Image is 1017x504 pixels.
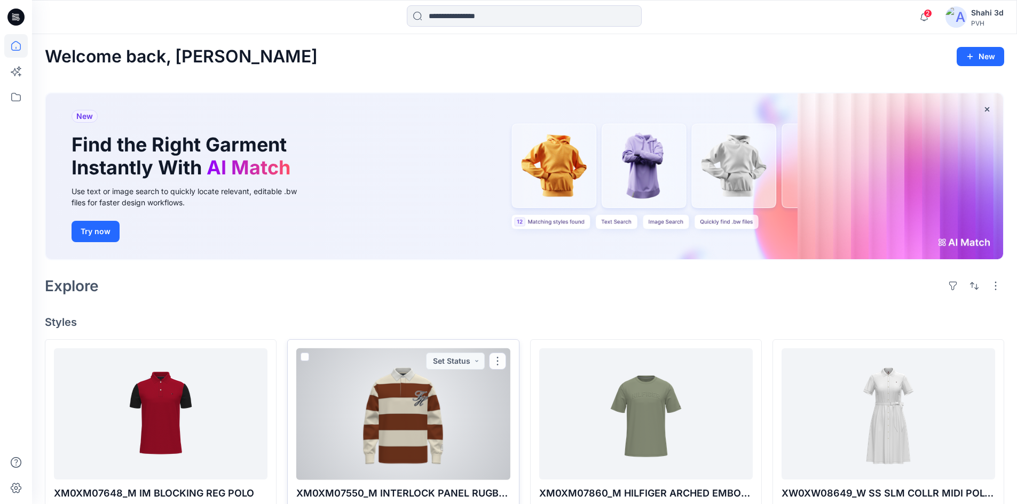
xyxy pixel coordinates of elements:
[924,9,932,18] span: 2
[72,186,312,208] div: Use text or image search to quickly locate relevant, editable .bw files for faster design workflows.
[207,156,290,179] span: AI Match
[54,486,267,501] p: XM0XM07648_M IM BLOCKING REG POLO
[971,19,1004,27] div: PVH
[72,133,296,179] h1: Find the Right Garment Instantly With
[945,6,967,28] img: avatar
[45,277,99,294] h2: Explore
[72,221,120,242] button: Try now
[782,348,995,480] a: XW0XW08649_W SS SLM COLLR MIDI POLO DRS
[539,348,753,480] a: XM0XM07860_M HILFIGER ARCHED EMBOSSED TEE
[296,486,510,501] p: XM0XM07550_M INTERLOCK PANEL RUGBY POLO
[54,348,267,480] a: XM0XM07648_M IM BLOCKING REG POLO
[76,110,93,123] span: New
[539,486,753,501] p: XM0XM07860_M HILFIGER ARCHED EMBOSSED TEE
[45,316,1004,329] h4: Styles
[45,47,318,67] h2: Welcome back, [PERSON_NAME]
[782,486,995,501] p: XW0XW08649_W SS SLM COLLR MIDI POLO DRS
[971,6,1004,19] div: Shahi 3d
[957,47,1004,66] button: New
[296,348,510,480] a: XM0XM07550_M INTERLOCK PANEL RUGBY POLO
